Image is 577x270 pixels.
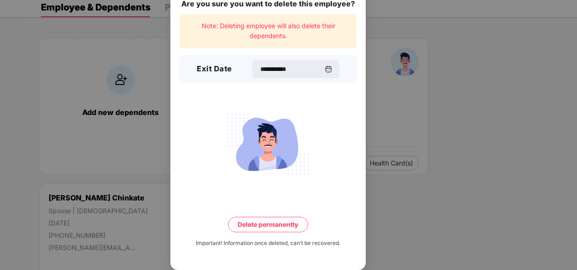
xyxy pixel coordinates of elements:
[228,217,308,232] button: Delete permanently
[197,63,232,75] h3: Exit Date
[179,14,357,48] div: Note: Deleting employee will also delete their dependents.
[217,109,319,180] img: svg+xml;base64,PHN2ZyB4bWxucz0iaHR0cDovL3d3dy53My5vcmcvMjAwMC9zdmciIHdpZHRoPSIyMjQiIGhlaWdodD0iMT...
[196,239,340,248] div: Important! Information once deleted, can’t be recovered.
[325,65,332,73] img: svg+xml;base64,PHN2ZyBpZD0iQ2FsZW5kYXItMzJ4MzIiIHhtbG5zPSJodHRwOi8vd3d3LnczLm9yZy8yMDAwL3N2ZyIgd2...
